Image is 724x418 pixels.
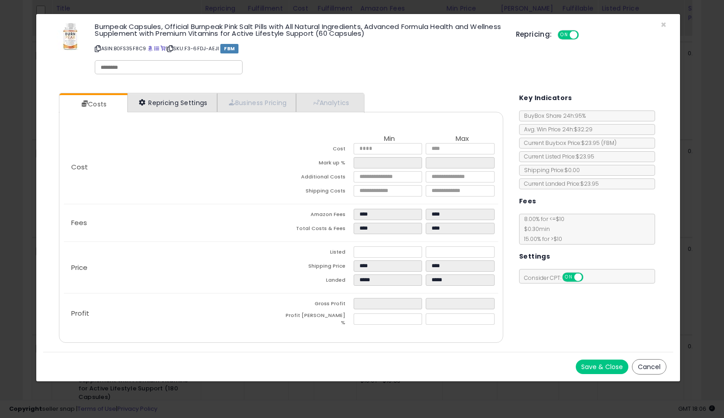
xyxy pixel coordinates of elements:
button: Save & Close [576,360,628,374]
a: Business Pricing [217,93,296,112]
a: All offer listings [154,45,159,52]
p: Fees [64,219,281,226]
span: $0.30 min [520,225,550,233]
p: Profit [64,310,281,317]
td: Shipping Price [281,260,354,274]
a: Your listing only [160,45,165,52]
h5: Fees [519,196,536,207]
span: Current Buybox Price: [520,139,617,147]
span: Current Listed Price: $23.95 [520,153,594,160]
button: Cancel [632,359,666,375]
td: Total Costs & Fees [281,223,354,237]
span: Shipping Price: $0.00 [520,166,580,174]
a: BuyBox page [148,45,153,52]
span: ON [559,31,570,39]
h5: Repricing: [516,31,552,38]
td: Additional Costs [281,171,354,185]
h5: Settings [519,251,550,262]
span: BuyBox Share 24h: 95% [520,112,586,120]
span: FBM [220,44,238,53]
span: Avg. Win Price 24h: $32.29 [520,125,593,133]
span: $23.95 [581,139,617,147]
th: Max [426,135,498,143]
span: Consider CPT: [520,274,595,282]
td: Amazon Fees [281,209,354,223]
td: Shipping Costs [281,185,354,199]
td: Mark up % [281,157,354,171]
td: Gross Profit [281,298,354,312]
th: Min [354,135,426,143]
p: Price [64,264,281,271]
td: Landed [281,274,354,288]
span: Current Landed Price: $23.95 [520,180,599,187]
h3: Burnpeak Capsules, Official Burnpeak Pink Salt Pills with All Natural Ingredients, Advanced Formu... [95,23,502,37]
a: Repricing Settings [127,93,217,112]
span: 8.00 % for <= $10 [520,215,564,243]
span: × [661,18,666,31]
td: Profit [PERSON_NAME] % [281,312,354,329]
p: Cost [64,163,281,171]
a: Analytics [296,93,363,112]
h5: Key Indicators [519,92,572,104]
p: ASIN: B0FS35F8C9 | SKU: F3-6FDJ-AEJI [95,41,502,56]
td: Cost [281,143,354,157]
td: Listed [281,246,354,260]
a: Costs [59,95,126,113]
span: ON [563,274,574,281]
img: 41A4svuIXHL._SL60_.jpg [57,23,84,50]
span: OFF [577,31,592,39]
span: OFF [582,274,596,281]
span: ( FBM ) [601,139,617,147]
span: 15.00 % for > $10 [520,235,562,243]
